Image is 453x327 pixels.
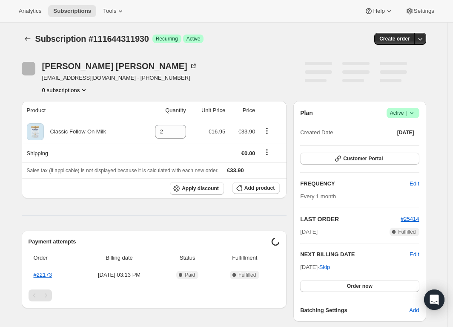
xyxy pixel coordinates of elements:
[227,167,244,174] span: €33.90
[48,5,96,17] button: Subscriptions
[300,128,333,137] span: Created Date
[27,168,219,174] span: Sales tax (if applicable) is not displayed because it is calculated with each new order.
[182,185,219,192] span: Apply discount
[186,35,201,42] span: Active
[189,101,228,120] th: Unit Price
[373,8,384,14] span: Help
[300,215,401,223] h2: LAST ORDER
[404,177,424,191] button: Edit
[53,8,91,14] span: Subscriptions
[140,101,189,120] th: Quantity
[35,34,149,43] span: Subscription #111644311930
[208,128,225,135] span: €16.95
[409,306,419,315] span: Add
[359,5,398,17] button: Help
[397,129,414,136] span: [DATE]
[29,249,76,267] th: Order
[42,74,198,82] span: [EMAIL_ADDRESS][DOMAIN_NAME] · [PHONE_NUMBER]
[347,283,373,289] span: Order now
[400,5,439,17] button: Settings
[22,62,35,75] span: Maria Tornatore
[170,182,224,195] button: Apply discount
[78,271,160,279] span: [DATE] · 03:13 PM
[27,123,44,140] img: product img
[29,237,272,246] h2: Payment attempts
[401,215,419,223] button: #25414
[228,101,258,120] th: Price
[14,5,46,17] button: Analytics
[260,148,274,157] button: Shipping actions
[44,127,106,136] div: Classic Follow-On Milk
[406,110,407,116] span: |
[300,250,410,259] h2: NEXT BILLING DATE
[165,254,209,262] span: Status
[300,153,419,165] button: Customer Portal
[398,229,416,235] span: Fulfilled
[300,264,330,270] span: [DATE] ·
[22,101,140,120] th: Product
[300,306,409,315] h6: Batching Settings
[232,182,280,194] button: Add product
[42,86,89,94] button: Product actions
[410,250,419,259] button: Edit
[156,35,178,42] span: Recurring
[300,193,336,200] span: Every 1 month
[379,35,410,42] span: Create order
[300,109,313,117] h2: Plan
[215,254,275,262] span: Fulfillment
[185,272,195,278] span: Paid
[300,179,410,188] h2: FREQUENCY
[103,8,116,14] span: Tools
[29,289,280,301] nav: Pagination
[42,62,198,70] div: [PERSON_NAME] [PERSON_NAME]
[401,216,419,222] a: #25414
[343,155,383,162] span: Customer Portal
[414,8,434,14] span: Settings
[300,280,419,292] button: Order now
[374,33,415,45] button: Create order
[78,254,160,262] span: Billing date
[244,185,275,191] span: Add product
[238,128,255,135] span: €33.90
[410,179,419,188] span: Edit
[300,228,318,236] span: [DATE]
[34,272,52,278] a: #22173
[19,8,41,14] span: Analytics
[22,33,34,45] button: Subscriptions
[404,304,424,317] button: Add
[390,109,416,117] span: Active
[424,289,444,310] div: Open Intercom Messenger
[98,5,130,17] button: Tools
[22,144,140,162] th: Shipping
[241,150,255,156] span: €0.00
[238,272,256,278] span: Fulfilled
[392,127,419,139] button: [DATE]
[319,263,330,272] span: Skip
[314,260,335,274] button: Skip
[260,126,274,136] button: Product actions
